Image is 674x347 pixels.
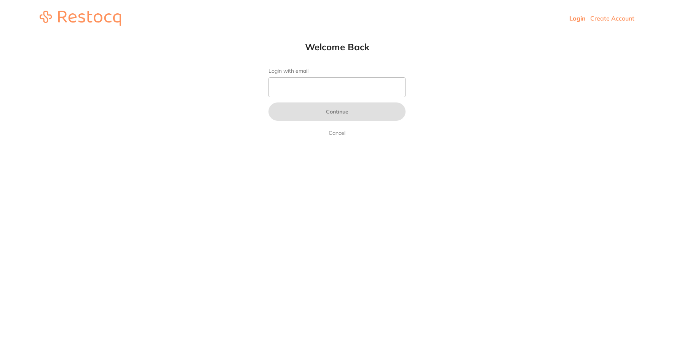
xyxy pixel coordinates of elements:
a: Create Account [590,14,634,22]
a: Cancel [327,128,347,138]
label: Login with email [268,68,406,74]
a: Login [569,14,586,22]
h1: Welcome Back [253,41,421,53]
img: restocq_logo.svg [40,11,121,26]
button: Continue [268,102,406,121]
